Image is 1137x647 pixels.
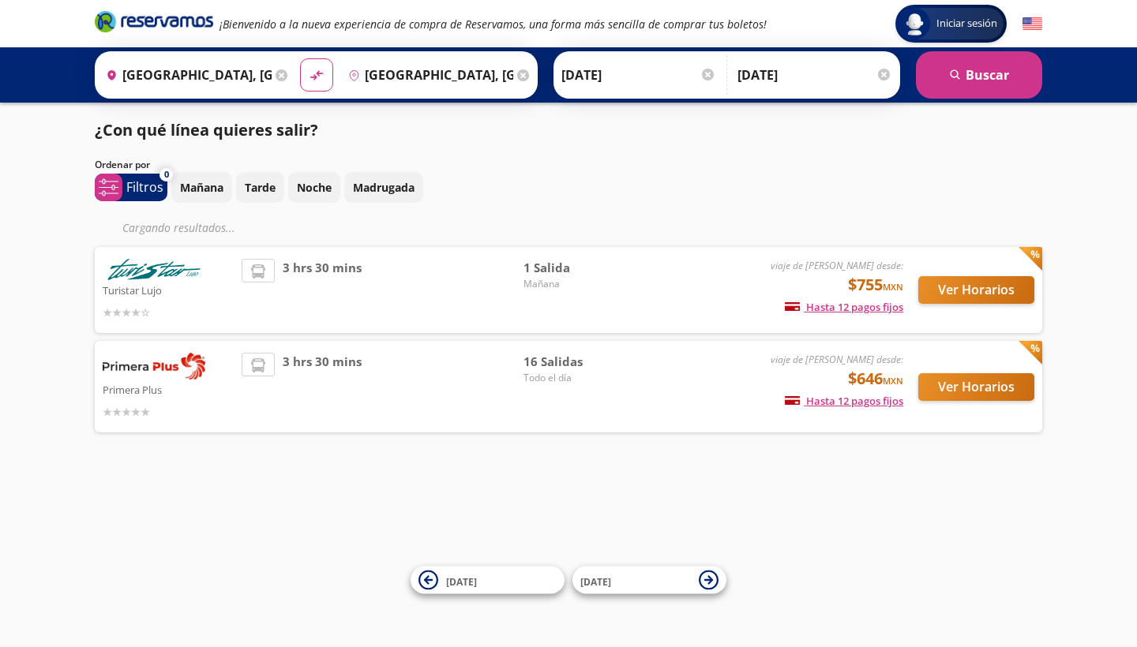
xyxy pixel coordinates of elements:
[122,220,235,235] em: Cargando resultados ...
[572,567,726,594] button: [DATE]
[95,9,213,38] a: Brand Logo
[580,574,611,588] span: [DATE]
[342,55,514,95] input: Buscar Destino
[523,259,634,277] span: 1 Salida
[785,300,903,314] span: Hasta 12 pagos fijos
[95,118,318,142] p: ¿Con qué línea quieres salir?
[523,277,634,291] span: Mañana
[236,172,284,203] button: Tarde
[737,55,892,95] input: Opcional
[283,259,362,321] span: 3 hrs 30 mins
[918,373,1034,401] button: Ver Horarios
[103,259,205,280] img: Turistar Lujo
[883,281,903,293] small: MXN
[180,179,223,196] p: Mañana
[95,158,150,172] p: Ordenar por
[103,353,205,380] img: Primera Plus
[523,353,634,371] span: 16 Salidas
[103,380,234,398] p: Primera Plus
[771,259,903,272] em: viaje de [PERSON_NAME] desde:
[288,172,340,203] button: Noche
[95,9,213,33] i: Brand Logo
[446,574,477,588] span: [DATE]
[283,353,362,421] span: 3 hrs 30 mins
[848,273,903,297] span: $755
[220,17,767,32] em: ¡Bienvenido a la nueva experiencia de compra de Reservamos, una forma más sencilla de comprar tus...
[103,280,234,299] p: Turistar Lujo
[126,178,163,196] p: Filtros
[561,55,716,95] input: Elegir Fecha
[297,179,332,196] p: Noche
[883,375,903,387] small: MXN
[785,394,903,408] span: Hasta 12 pagos fijos
[95,174,167,201] button: 0Filtros
[411,567,565,594] button: [DATE]
[99,55,272,95] input: Buscar Origen
[918,276,1034,304] button: Ver Horarios
[930,16,1004,32] span: Iniciar sesión
[771,353,903,366] em: viaje de [PERSON_NAME] desde:
[344,172,423,203] button: Madrugada
[1023,14,1042,34] button: English
[245,179,276,196] p: Tarde
[353,179,415,196] p: Madrugada
[848,367,903,391] span: $646
[164,168,169,181] span: 0
[916,51,1042,99] button: Buscar
[523,371,634,385] span: Todo el día
[171,172,232,203] button: Mañana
